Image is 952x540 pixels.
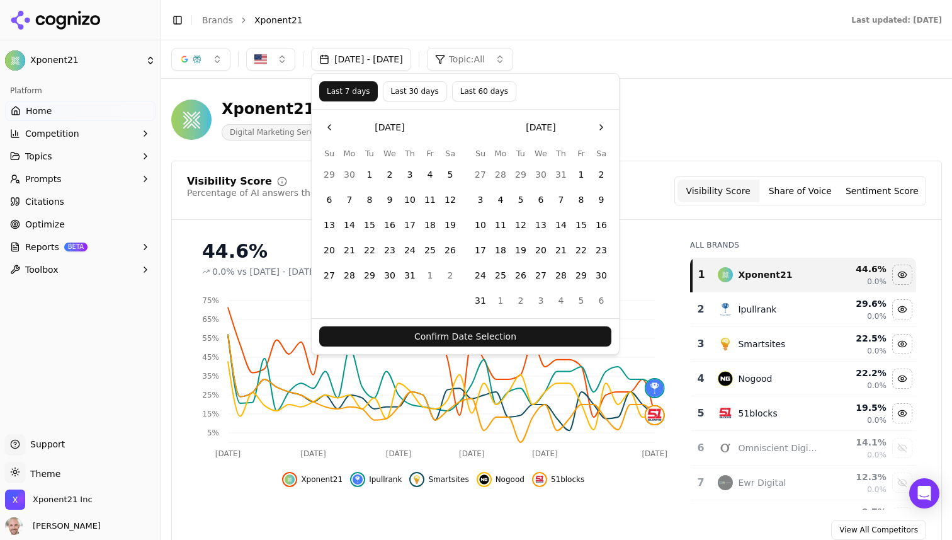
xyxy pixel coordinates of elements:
[360,265,380,285] button: Tuesday, July 29th, 2025
[254,14,303,26] span: Xponent21
[202,240,665,263] div: 44.6%
[420,147,440,159] th: Friday
[25,469,60,479] span: Theme
[339,147,360,159] th: Monday
[531,164,551,185] button: Wednesday, July 30th, 2025
[301,474,343,485] span: Xponent21
[319,265,339,285] button: Sunday, July 27th, 2025
[867,415,887,425] span: 0.0%
[420,190,440,210] button: Friday, July 11th, 2025
[696,440,706,456] div: 6
[202,315,219,324] tspan: 65%
[892,265,912,285] button: Hide xponent21 data
[691,396,916,431] tr: 551blocks51blocks19.5%0.0%Hide 51blocks data
[511,240,531,260] button: Tuesday, August 19th, 2025
[319,190,339,210] button: Sunday, July 6th, 2025
[5,124,156,144] button: Competition
[339,164,360,185] button: Monday, June 30th, 2025
[909,478,939,508] div: Open Intercom Messenger
[5,237,156,257] button: ReportsBETA
[551,190,571,210] button: Thursday, August 7th, 2025
[350,472,402,487] button: Hide ipullrank data
[25,438,65,451] span: Support
[531,147,551,159] th: Wednesday
[691,258,916,292] tr: 1xponent21Xponent2144.6%0.0%Hide xponent21 data
[202,372,219,381] tspan: 35%
[5,490,25,510] img: Xponent21 Inc
[551,147,571,159] th: Thursday
[26,105,52,117] span: Home
[5,517,101,535] button: Open user button
[319,215,339,235] button: Sunday, July 13th, 2025
[511,215,531,235] button: Tuesday, August 12th, 2025
[646,406,664,424] img: 51blocks
[420,164,440,185] button: Friday, July 4th, 2025
[591,190,611,210] button: Saturday, August 9th, 2025
[892,473,912,493] button: Show ewr digital data
[591,164,611,185] button: Saturday, August 2nd, 2025
[339,215,360,235] button: Monday, July 14th, 2025
[25,195,64,208] span: Citations
[470,164,490,185] button: Sunday, July 27th, 2025
[400,147,420,159] th: Thursday
[867,311,887,321] span: 0.0%
[360,147,380,159] th: Tuesday
[380,240,400,260] button: Wednesday, July 23rd, 2025
[677,180,759,202] button: Visibility Score
[440,215,460,235] button: Saturday, July 19th, 2025
[5,490,93,510] button: Open organization switcher
[360,190,380,210] button: Tuesday, July 8th, 2025
[202,410,219,418] tspan: 15%
[738,442,819,454] div: Omniscient Digital
[25,173,62,185] span: Prompts
[5,214,156,234] a: Optimize
[452,81,516,101] button: Last 60 days
[829,471,887,483] div: 12.3 %
[202,391,219,399] tspan: 25%
[892,369,912,389] button: Hide nogood data
[738,338,785,350] div: Smartsites
[591,215,611,235] button: Saturday, August 16th, 2025
[477,472,524,487] button: Hide nogood data
[892,507,912,527] button: Show seo.ai data
[222,124,337,141] span: Digital Marketing Services
[319,164,339,185] button: Sunday, June 29th, 2025
[470,215,490,235] button: Sunday, August 10th, 2025
[5,146,156,166] button: Topics
[380,147,400,159] th: Wednesday
[319,81,378,101] button: Last 7 days
[696,371,706,386] div: 4
[25,263,59,276] span: Toolbox
[369,474,402,485] span: Ipullrank
[409,472,468,487] button: Hide smartsites data
[718,440,733,456] img: omniscient digital
[829,367,887,379] div: 22.2 %
[892,299,912,319] button: Hide ipullrank data
[718,406,733,421] img: 51blocks
[360,164,380,185] button: Tuesday, July 1st, 2025
[531,290,551,311] button: Wednesday, September 3rd, 2025
[696,406,706,421] div: 5
[551,164,571,185] button: Thursday, July 31st, 2025
[718,475,733,490] img: ewr digital
[490,147,511,159] th: Monday
[691,466,916,500] tr: 7ewr digitalEwr Digital12.3%0.0%Show ewr digital data
[5,50,25,71] img: Xponent21
[412,474,422,485] img: smartsites
[360,240,380,260] button: Tuesday, July 22nd, 2025
[531,265,551,285] button: Wednesday, August 27th, 2025
[591,240,611,260] button: Saturday, August 23rd, 2025
[490,190,511,210] button: Monday, August 4th, 2025
[400,240,420,260] button: Thursday, July 24th, 2025
[738,476,786,489] div: Ewr Digital
[64,243,88,251] span: BETA
[470,265,490,285] button: Sunday, August 24th, 2025
[25,218,65,231] span: Optimize
[319,147,339,159] th: Sunday
[571,147,591,159] th: Friday
[867,485,887,495] span: 0.0%
[591,147,611,159] th: Saturday
[28,520,101,532] span: [PERSON_NAME]
[339,190,360,210] button: Monday, July 7th, 2025
[867,346,887,356] span: 0.0%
